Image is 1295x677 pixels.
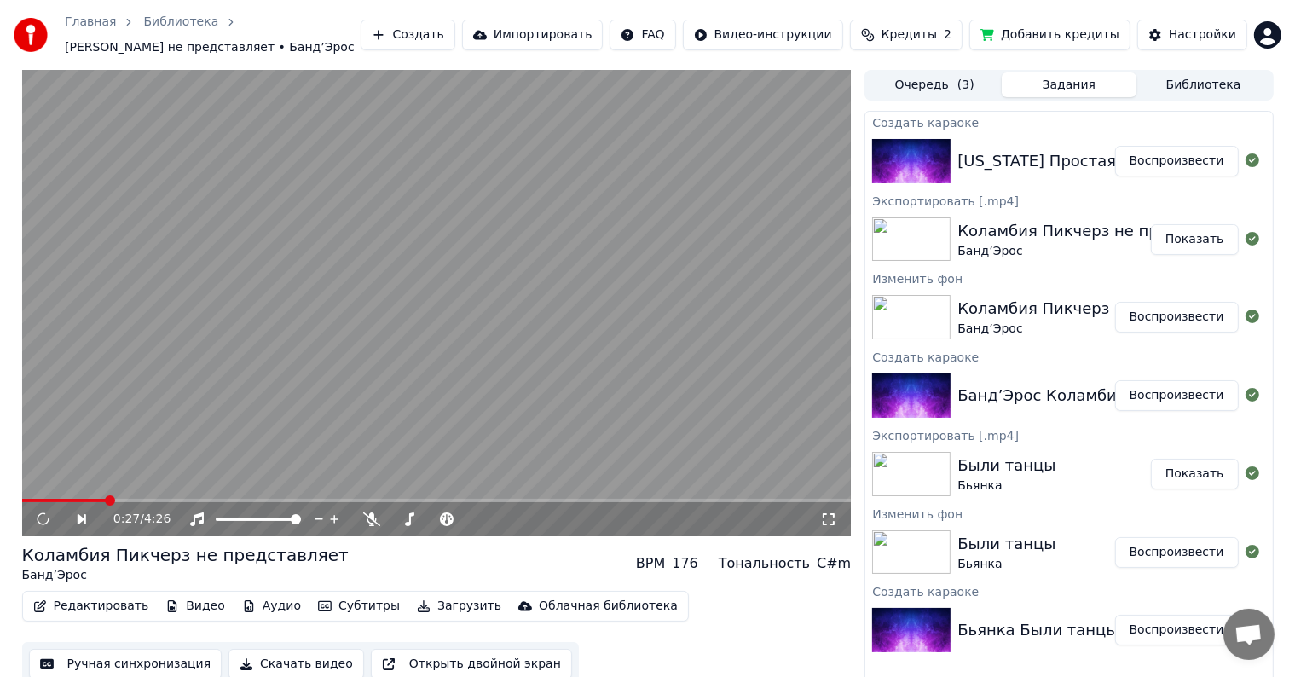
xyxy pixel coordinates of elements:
div: Были танцы [957,532,1055,556]
button: Воспроизвести [1115,146,1239,176]
div: Экспортировать [.mp4] [865,190,1272,211]
span: ( 3 ) [957,77,974,94]
button: FAQ [610,20,675,50]
button: Задания [1002,72,1136,97]
button: Кредиты2 [850,20,963,50]
button: Воспроизвести [1115,537,1239,568]
span: [PERSON_NAME] не представляет • Банд’Эрос [65,39,355,56]
div: Коламбия Пикчерз не представляет [957,297,1252,321]
div: Создать караоке [865,112,1272,132]
div: Коламбия Пикчерз не представляет [957,219,1252,243]
div: Создать караоке [865,346,1272,367]
span: 0:27 [113,511,140,528]
button: Воспроизвести [1115,380,1239,411]
div: Тональность [719,553,810,574]
button: Создать [361,20,454,50]
button: Импортировать [462,20,604,50]
div: 176 [672,553,698,574]
div: Бьянка [957,556,1055,573]
button: Показать [1151,459,1239,489]
button: Видео [159,594,232,618]
div: Изменить фон [865,268,1272,288]
div: Бьянка [957,477,1055,495]
div: / [113,511,154,528]
span: Кредиты [882,26,937,43]
button: Библиотека [1136,72,1271,97]
div: Облачная библиотека [539,598,678,615]
button: Аудио [235,594,308,618]
button: Настройки [1137,20,1247,50]
button: Показать [1151,224,1239,255]
button: Субтитры [311,594,407,618]
span: 2 [944,26,951,43]
div: Экспортировать [.mp4] [865,425,1272,445]
div: Коламбия Пикчерз не представляет [22,543,349,567]
button: Редактировать [26,594,156,618]
button: Воспроизвести [1115,302,1239,333]
button: Очередь [867,72,1002,97]
button: Воспроизвести [1115,615,1239,645]
a: Главная [65,14,116,31]
div: Банд’Эрос [957,243,1252,260]
img: youka [14,18,48,52]
span: 4:26 [144,511,171,528]
div: C#m [817,553,851,574]
div: Банд’Эрос [22,567,349,584]
div: Изменить фон [865,503,1272,524]
div: Бьянка Были танцы [957,618,1118,642]
button: Загрузить [410,594,508,618]
button: Добавить кредиты [969,20,1130,50]
div: BPM [636,553,665,574]
div: Были танцы [957,454,1055,477]
div: Настройки [1169,26,1236,43]
a: Библиотека [143,14,218,31]
div: Банд’Эрос [957,321,1252,338]
div: Создать караоке [865,581,1272,601]
nav: breadcrumb [65,14,361,56]
div: Открытый чат [1223,609,1275,660]
div: [US_STATE] Простая песня [957,149,1168,173]
button: Видео-инструкции [683,20,843,50]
